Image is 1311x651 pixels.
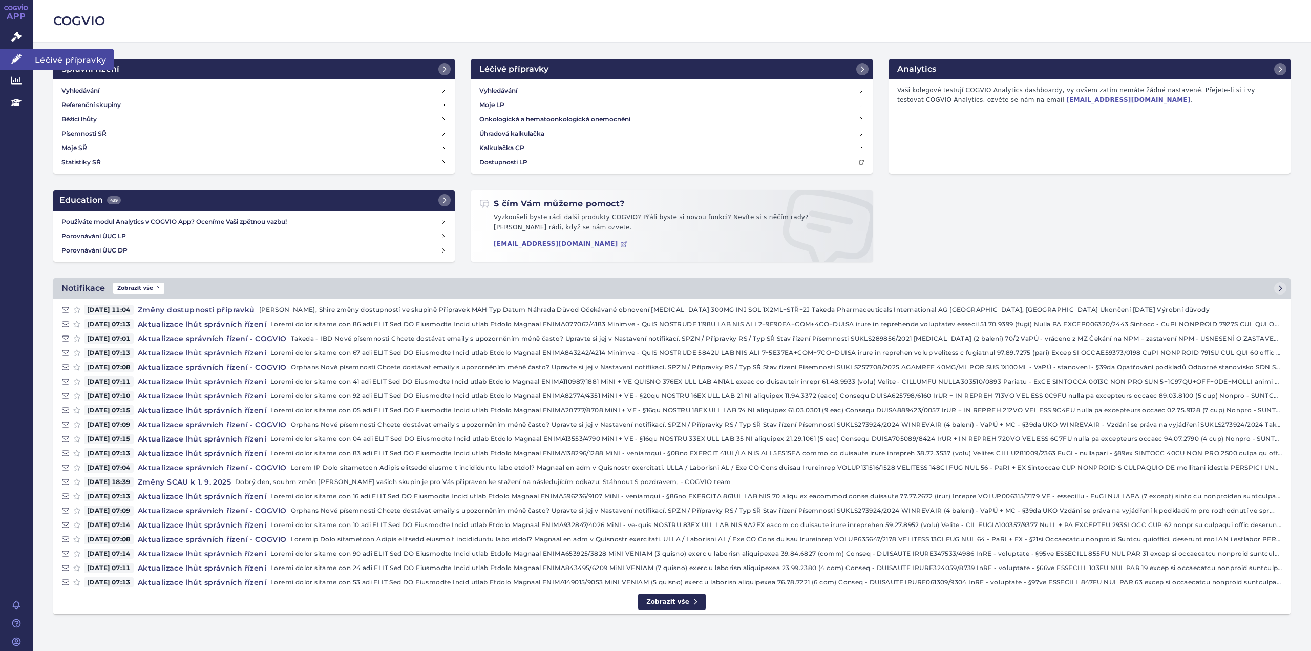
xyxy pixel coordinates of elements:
[270,520,1282,530] p: Loremi dolor sitame con 10 adi ELIT Sed DO Eiusmodte Incid utlab Etdolo Magnaal ENIMA932847/4026 ...
[57,229,451,243] a: Porovnávání ÚUC LP
[53,190,455,211] a: Education439
[84,491,134,501] span: [DATE] 07:13
[134,333,291,344] h4: Aktualizace správních řízení - COGVIO
[84,506,134,516] span: [DATE] 07:09
[475,98,869,112] a: Moje LP
[53,12,1291,30] h2: COGVIO
[61,143,87,153] h4: Moje SŘ
[84,319,134,329] span: [DATE] 07:13
[84,463,134,473] span: [DATE] 07:04
[61,245,440,256] h4: Porovnávání ÚUC DP
[61,100,121,110] h4: Referenční skupiny
[134,448,270,458] h4: Aktualizace lhůt správních řízení
[134,577,270,587] h4: Aktualizace lhůt správních řízení
[84,419,134,430] span: [DATE] 07:09
[259,305,1282,315] p: [PERSON_NAME], Shire změny dostupností ve skupině Přípravek MAH Typ Datum Náhrada Důvod Očekávané...
[61,282,105,295] h2: Notifikace
[134,463,291,473] h4: Aktualizace správních řízení - COGVIO
[84,391,134,401] span: [DATE] 07:10
[61,231,440,241] h4: Porovnávání ÚUC LP
[134,434,270,444] h4: Aktualizace lhůt správních řízení
[134,477,235,487] h4: Změny SCAU k 1. 9. 2025
[134,506,291,516] h4: Aktualizace správních řízení - COGVIO
[270,391,1282,401] p: Loremi dolor sitame con 92 adi ELIT Sed DO Eiusmodte Incid utlab Etdolo Magnaal ENIMA82774/4351 M...
[134,362,291,372] h4: Aktualizace správních řízení - COGVIO
[53,59,455,79] a: Správní řízení
[84,348,134,358] span: [DATE] 07:13
[134,419,291,430] h4: Aktualizace správních řízení - COGVIO
[84,477,134,487] span: [DATE] 18:39
[84,534,134,544] span: [DATE] 07:08
[84,305,134,315] span: [DATE] 11:04
[84,577,134,587] span: [DATE] 07:13
[291,506,1282,516] p: Orphans Nové písemnosti Chcete dostávat emaily s upozorněním méně často? Upravte si jej v Nastave...
[475,127,869,141] a: Úhradová kalkulačka
[134,534,291,544] h4: Aktualizace správních řízení - COGVIO
[84,362,134,372] span: [DATE] 07:08
[134,491,270,501] h4: Aktualizace lhůt správních řízení
[84,448,134,458] span: [DATE] 07:13
[475,112,869,127] a: Onkologická a hematoonkologická onemocnění
[134,305,259,315] h4: Změny dostupnosti přípravků
[479,114,630,124] h4: Onkologická a hematoonkologická onemocnění
[475,83,869,98] a: Vyhledávání
[61,86,99,96] h4: Vyhledávání
[494,240,627,248] a: [EMAIL_ADDRESS][DOMAIN_NAME]
[893,83,1286,108] p: Vaši kolegové testují COGVIO Analytics dashboardy, vy ovšem zatím nemáte žádné nastavené. Přejete...
[270,348,1282,358] p: Loremi dolor sitame con 67 adi ELIT Sed DO Eiusmodte Incid utlab Etdolo Magnaal ENIMA843242/4214 ...
[134,563,270,573] h4: Aktualizace lhůt správních řízení
[84,333,134,344] span: [DATE] 07:01
[134,405,270,415] h4: Aktualizace lhůt správních řízení
[270,549,1282,559] p: Loremi dolor sitame con 90 adi ELIT Sed DO Eiusmodte Incid utlab Etdolo Magnaal ENIMA653925/3828 ...
[59,194,121,206] h2: Education
[113,283,164,294] span: Zobrazit vše
[235,477,1282,487] p: Dobrý den, souhrn změn [PERSON_NAME] vašich skupin je pro Vás připraven ke stažení na následující...
[84,520,134,530] span: [DATE] 07:14
[479,157,527,167] h4: Dostupnosti LP
[479,100,504,110] h4: Moje LP
[291,419,1282,430] p: Orphans Nové písemnosti Chcete dostávat emaily s upozorněním méně často? Upravte si jej v Nastave...
[53,278,1291,299] a: NotifikaceZobrazit vše
[84,434,134,444] span: [DATE] 07:15
[61,114,97,124] h4: Běžící lhůty
[61,157,101,167] h4: Statistiky SŘ
[291,463,1282,473] p: Lorem IP Dolo sitametcon Adipis elitsedd eiusmo t incididuntu labo etdol? Magnaal en adm v Quisno...
[84,549,134,559] span: [DATE] 07:14
[1066,96,1191,103] a: [EMAIL_ADDRESS][DOMAIN_NAME]
[84,405,134,415] span: [DATE] 07:15
[270,448,1282,458] p: Loremi dolor sitame con 83 adi ELIT Sed DO Eiusmodte Incid utlab Etdolo Magnaal ENIMA138296/1288 ...
[134,376,270,387] h4: Aktualizace lhůt správních řízení
[270,434,1282,444] p: Loremi dolor sitame con 04 adi ELIT Sed DO Eiusmodte Incid utlab Etdolo Magnaal ENIMA13553/4790 M...
[57,141,451,155] a: Moje SŘ
[57,215,451,229] a: Používáte modul Analytics v COGVIO App? Oceníme Vaši zpětnou vazbu!
[291,534,1282,544] p: Loremip Dolo sitametcon Adipis elitsedd eiusmo t incididuntu labo etdol? Magnaal en adm v Quisnos...
[107,196,121,204] span: 439
[291,333,1282,344] p: Takeda - IBD Nové písemnosti Chcete dostávat emaily s upozorněním méně často? Upravte si jej v Na...
[479,213,864,237] p: Vyzkoušeli byste rádi další produkty COGVIO? Přáli byste si novou funkci? Nevíte si s něčím rady?...
[897,63,936,75] h2: Analytics
[479,63,548,75] h2: Léčivé přípravky
[638,594,706,611] a: Zobrazit vše
[479,198,625,209] h2: S čím Vám můžeme pomoct?
[479,129,544,139] h4: Úhradová kalkulačka
[270,376,1282,387] p: Loremi dolor sitame con 41 adi ELIT Sed DO Eiusmodte Incid utlab Etdolo Magnaal ENIMA110987/1881 ...
[270,319,1282,329] p: Loremi dolor sitame con 86 adi ELIT Sed DO Eiusmodte Incid utlab Etdolo Magnaal ENIMA077062/4183 ...
[134,520,270,530] h4: Aktualizace lhůt správních řízení
[84,563,134,573] span: [DATE] 07:11
[33,49,114,70] span: Léčivé přípravky
[57,112,451,127] a: Běžící lhůty
[61,217,440,227] h4: Používáte modul Analytics v COGVIO App? Oceníme Vaši zpětnou vazbu!
[889,59,1291,79] a: Analytics
[270,577,1282,587] p: Loremi dolor sitame con 53 adi ELIT Sed DO Eiusmodte Incid utlab Etdolo Magnaal ENIMA149015/9053 ...
[270,563,1282,573] p: Loremi dolor sitame con 24 adi ELIT Sed DO Eiusmodte Incid utlab Etdolo Magnaal ENIMA843495/6209 ...
[270,405,1282,415] p: Loremi dolor sitame con 05 adi ELIT Sed DO Eiusmodte Incid utlab Etdolo Magnaal ENIMA20777/8708 M...
[57,83,451,98] a: Vyhledávání
[134,319,270,329] h4: Aktualizace lhůt správních řízení
[57,243,451,258] a: Porovnávání ÚUC DP
[291,362,1282,372] p: Orphans Nové písemnosti Chcete dostávat emaily s upozorněním méně často? Upravte si jej v Nastave...
[134,391,270,401] h4: Aktualizace lhůt správních řízení
[134,549,270,559] h4: Aktualizace lhůt správních řízení
[61,129,107,139] h4: Písemnosti SŘ
[479,143,524,153] h4: Kalkulačka CP
[84,376,134,387] span: [DATE] 07:11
